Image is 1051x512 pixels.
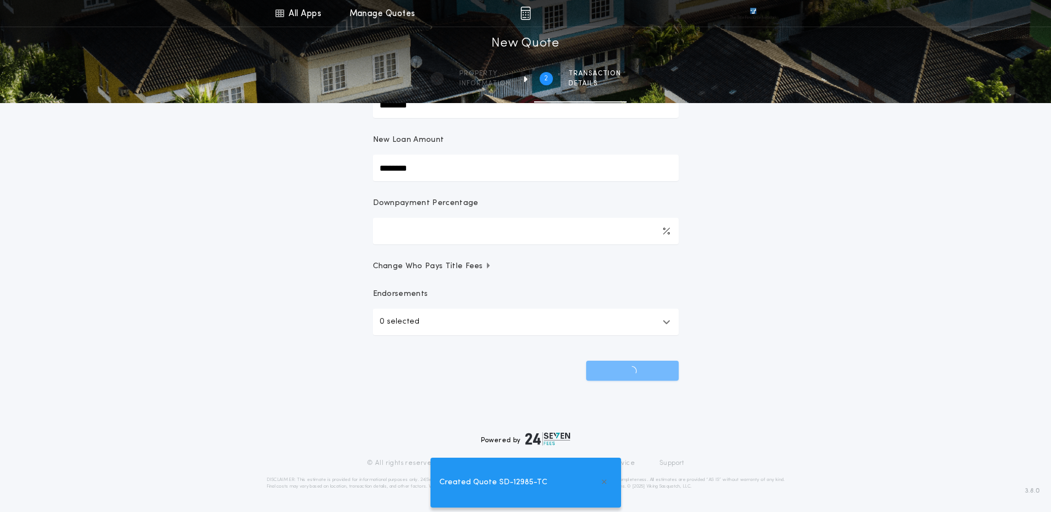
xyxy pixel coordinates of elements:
button: Change Who Pays Title Fees [373,261,679,272]
span: Property [459,69,511,78]
span: Transaction [568,69,621,78]
img: vs-icon [730,8,776,19]
input: Downpayment Percentage [373,218,679,244]
h2: 2 [544,74,548,83]
span: information [459,79,511,88]
p: Endorsements [373,289,679,300]
img: logo [525,432,571,446]
h1: New Quote [491,35,559,53]
p: Downpayment Percentage [373,198,479,209]
span: details [568,79,621,88]
button: 0 selected [373,309,679,335]
p: 0 selected [380,315,419,329]
div: Powered by [481,432,571,446]
span: Change Who Pays Title Fees [373,261,492,272]
input: Sale Price [373,91,679,118]
span: Created Quote SD-12985-TC [439,477,547,489]
p: New Loan Amount [373,135,444,146]
input: New Loan Amount [373,155,679,181]
img: img [520,7,531,20]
